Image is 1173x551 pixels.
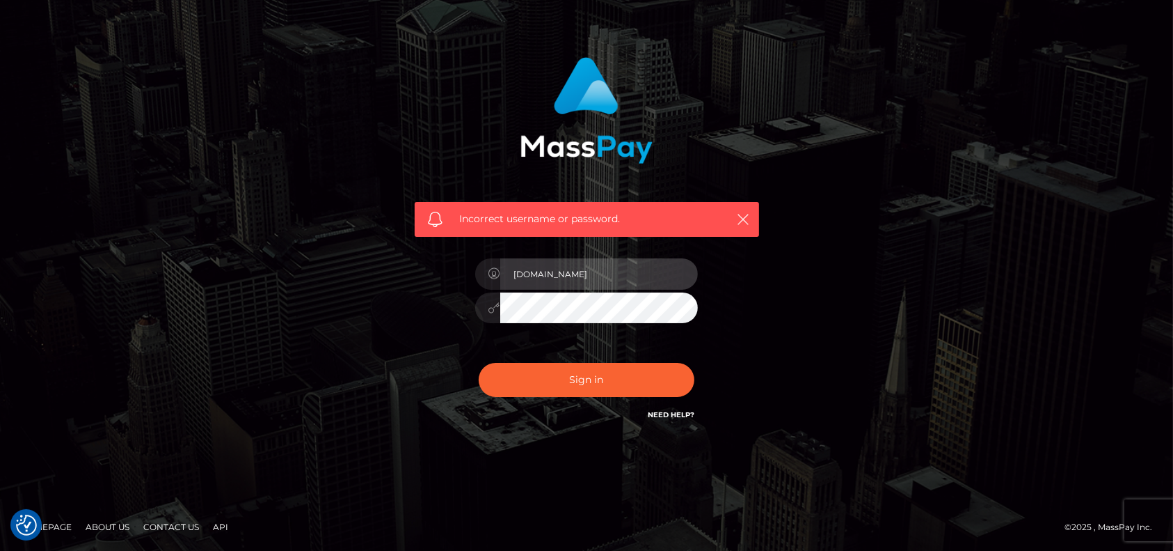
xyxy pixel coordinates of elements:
[520,57,653,164] img: MassPay Login
[16,515,37,536] img: Revisit consent button
[15,516,77,538] a: Homepage
[1064,520,1163,535] div: © 2025 , MassPay Inc.
[479,363,694,397] button: Sign in
[207,516,234,538] a: API
[648,410,694,419] a: Need Help?
[500,258,698,290] input: Username...
[16,515,37,536] button: Consent Preferences
[138,516,205,538] a: Contact Us
[80,516,135,538] a: About Us
[460,212,714,226] span: Incorrect username or password.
